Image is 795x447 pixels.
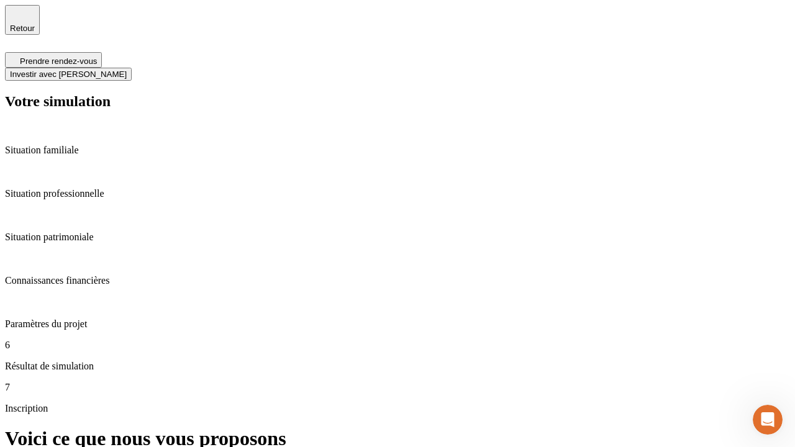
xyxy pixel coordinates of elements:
[10,70,127,79] span: Investir avec [PERSON_NAME]
[5,361,790,372] p: Résultat de simulation
[5,318,790,330] p: Paramètres du projet
[5,5,40,35] button: Retour
[5,52,102,68] button: Prendre rendez-vous
[753,405,783,435] iframe: Intercom live chat
[5,188,790,199] p: Situation professionnelle
[5,275,790,286] p: Connaissances financières
[5,93,790,110] h2: Votre simulation
[10,24,35,33] span: Retour
[5,340,790,351] p: 6
[5,145,790,156] p: Situation familiale
[5,403,790,414] p: Inscription
[5,68,132,81] button: Investir avec [PERSON_NAME]
[5,382,790,393] p: 7
[5,232,790,243] p: Situation patrimoniale
[20,56,97,66] span: Prendre rendez-vous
